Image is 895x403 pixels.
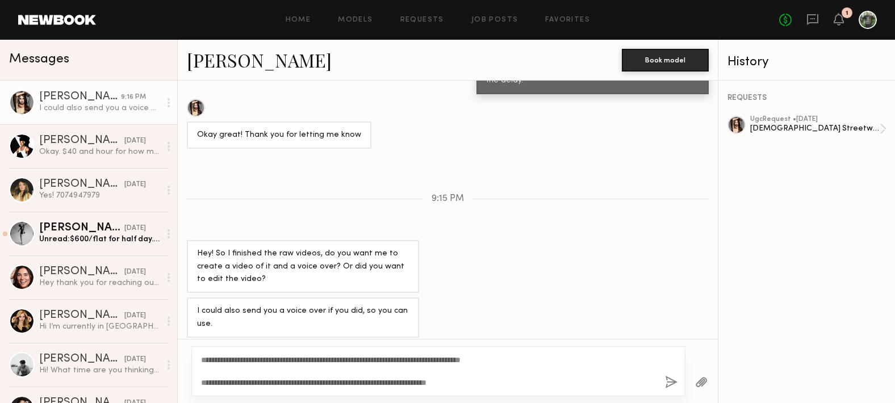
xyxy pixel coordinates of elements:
[121,92,146,103] div: 9:16 PM
[39,103,160,114] div: I could also send you a voice over if you did, so you can use.
[39,278,160,288] div: Hey thank you for reaching out!! Would love to shoot with you for your next upcoming shoot!!
[124,179,146,190] div: [DATE]
[39,91,121,103] div: [PERSON_NAME]
[187,48,332,72] a: [PERSON_NAME]
[39,135,124,146] div: [PERSON_NAME]
[750,123,880,134] div: [DEMOGRAPHIC_DATA] Streetwear Models for UGC Content
[124,354,146,365] div: [DATE]
[197,305,409,331] div: I could also send you a voice over if you did, so you can use.
[39,234,160,245] div: Unread: $600/flat for half day. What day(s) are you looking to shoot?
[286,16,311,24] a: Home
[39,179,124,190] div: [PERSON_NAME]
[846,10,848,16] div: 1
[471,16,518,24] a: Job Posts
[197,247,409,287] div: Hey! So I finished the raw videos, do you want me to create a video of it and a voice over? Or di...
[39,354,124,365] div: [PERSON_NAME]
[124,136,146,146] div: [DATE]
[197,129,361,142] div: Okay great! Thank you for letting me know
[727,56,886,69] div: History
[124,223,146,234] div: [DATE]
[39,321,160,332] div: Hi I’m currently in [GEOGRAPHIC_DATA] until the 25th
[432,194,464,204] span: 9:15 PM
[750,116,886,142] a: ugcRequest •[DATE][DEMOGRAPHIC_DATA] Streetwear Models for UGC Content
[39,310,124,321] div: [PERSON_NAME]
[545,16,590,24] a: Favorites
[400,16,444,24] a: Requests
[39,190,160,201] div: Yes! 7074947979
[750,116,880,123] div: ugc Request • [DATE]
[124,267,146,278] div: [DATE]
[622,54,709,64] a: Book model
[338,16,373,24] a: Models
[39,223,124,234] div: [PERSON_NAME]
[622,49,709,72] button: Book model
[727,94,886,102] div: REQUESTS
[124,310,146,321] div: [DATE]
[39,266,124,278] div: [PERSON_NAME]
[9,53,69,66] span: Messages
[39,146,160,157] div: Okay. $40 and hour for how many hours? Well, could you let me know what day since I’m not sure wh...
[39,365,160,376] div: Hi! What time are you thinking? And how much would the shoot be?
